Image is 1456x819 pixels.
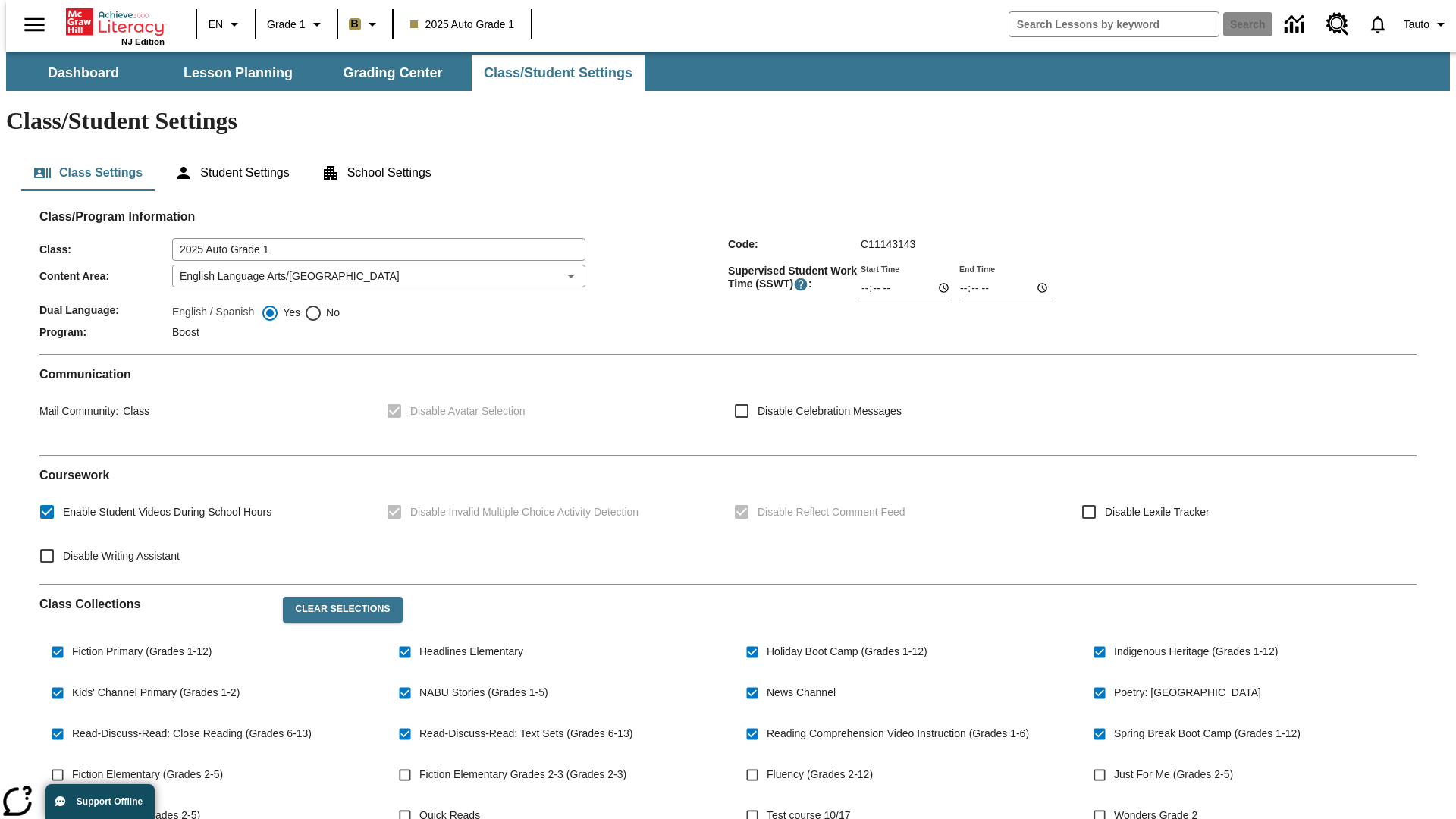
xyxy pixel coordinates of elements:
[172,238,585,261] input: Class
[1276,4,1317,45] a: Data Center
[419,685,548,701] span: NABU Stories (Grades 1-5)
[1404,17,1429,33] span: Tauto
[1358,5,1398,44] a: Notifications
[21,155,155,191] button: Class Settings
[728,265,861,292] span: Supervised Student Work Time (SSWT) :
[767,767,873,783] span: Fluency (Grades 2-12)
[767,685,836,701] span: News Channel
[1009,12,1219,36] input: search field
[758,504,905,520] span: Disable Reflect Comment Feed
[351,14,359,33] span: B
[118,405,149,417] span: Class
[48,64,119,82] span: Dashboard
[6,52,1450,91] div: SubNavbar
[1114,644,1278,660] span: Indigenous Heritage (Grades 1-12)
[12,2,57,47] button: Open side menu
[45,784,155,819] button: Support Offline
[39,405,118,417] span: Mail Community :
[410,403,526,419] span: Disable Avatar Selection
[343,64,442,82] span: Grading Center
[1317,4,1358,45] a: Resource Center, Will open in new tab
[39,243,172,256] span: Class :
[172,326,199,338] span: Boost
[6,107,1450,135] h1: Class/Student Settings
[162,55,314,91] button: Lesson Planning
[767,726,1029,742] span: Reading Comprehension Video Instruction (Grades 1-6)
[267,17,306,33] span: Grade 1
[317,55,469,91] button: Grading Center
[1114,767,1233,783] span: Just For Me (Grades 2-5)
[66,5,165,46] div: Home
[1398,11,1456,38] button: Profile/Settings
[39,468,1417,482] h2: Course work
[410,17,515,33] span: 2025 Auto Grade 1
[209,17,223,33] span: EN
[419,726,632,742] span: Read-Discuss-Read: Text Sets (Grades 6-13)
[172,265,585,287] div: English Language Arts/[GEOGRAPHIC_DATA]
[279,305,300,321] span: Yes
[72,726,312,742] span: Read-Discuss-Read: Close Reading (Grades 6-13)
[39,367,1417,443] div: Communication
[309,155,444,191] button: School Settings
[72,685,240,701] span: Kids' Channel Primary (Grades 1-2)
[283,597,402,623] button: Clear Selections
[172,304,254,322] label: English / Spanish
[39,224,1417,342] div: Class/Program Information
[472,55,645,91] button: Class/Student Settings
[39,367,1417,381] h2: Communication
[767,644,927,660] span: Holiday Boot Camp (Grades 1-12)
[184,64,293,82] span: Lesson Planning
[72,644,212,660] span: Fiction Primary (Grades 1-12)
[39,209,1417,224] h2: Class/Program Information
[63,548,180,564] span: Disable Writing Assistant
[1114,726,1301,742] span: Spring Break Boot Camp (Grades 1-12)
[793,277,808,292] button: Supervised Student Work Time is the timeframe when students can take LevelSet and when lessons ar...
[162,155,301,191] button: Student Settings
[1105,504,1210,520] span: Disable Lexile Tracker
[419,644,523,660] span: Headlines Elementary
[1114,685,1261,701] span: Poetry: [GEOGRAPHIC_DATA]
[758,403,902,419] span: Disable Celebration Messages
[39,326,172,338] span: Program :
[861,238,915,250] span: C11143143
[39,304,172,316] span: Dual Language :
[728,238,861,250] span: Code :
[121,37,165,46] span: NJ Edition
[77,796,143,807] span: Support Offline
[202,11,250,38] button: Language: EN, Select a language
[419,767,626,783] span: Fiction Elementary Grades 2-3 (Grades 2-3)
[39,468,1417,572] div: Coursework
[959,263,995,275] label: End Time
[410,504,639,520] span: Disable Invalid Multiple Choice Activity Detection
[72,767,223,783] span: Fiction Elementary (Grades 2-5)
[66,7,165,37] a: Home
[861,263,899,275] label: Start Time
[261,11,332,38] button: Grade: Grade 1, Select a grade
[39,270,172,282] span: Content Area :
[39,597,271,611] h2: Class Collections
[21,155,1435,191] div: Class/Student Settings
[8,55,159,91] button: Dashboard
[484,64,632,82] span: Class/Student Settings
[322,305,340,321] span: No
[6,55,646,91] div: SubNavbar
[343,11,388,38] button: Boost Class color is light brown. Change class color
[63,504,271,520] span: Enable Student Videos During School Hours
